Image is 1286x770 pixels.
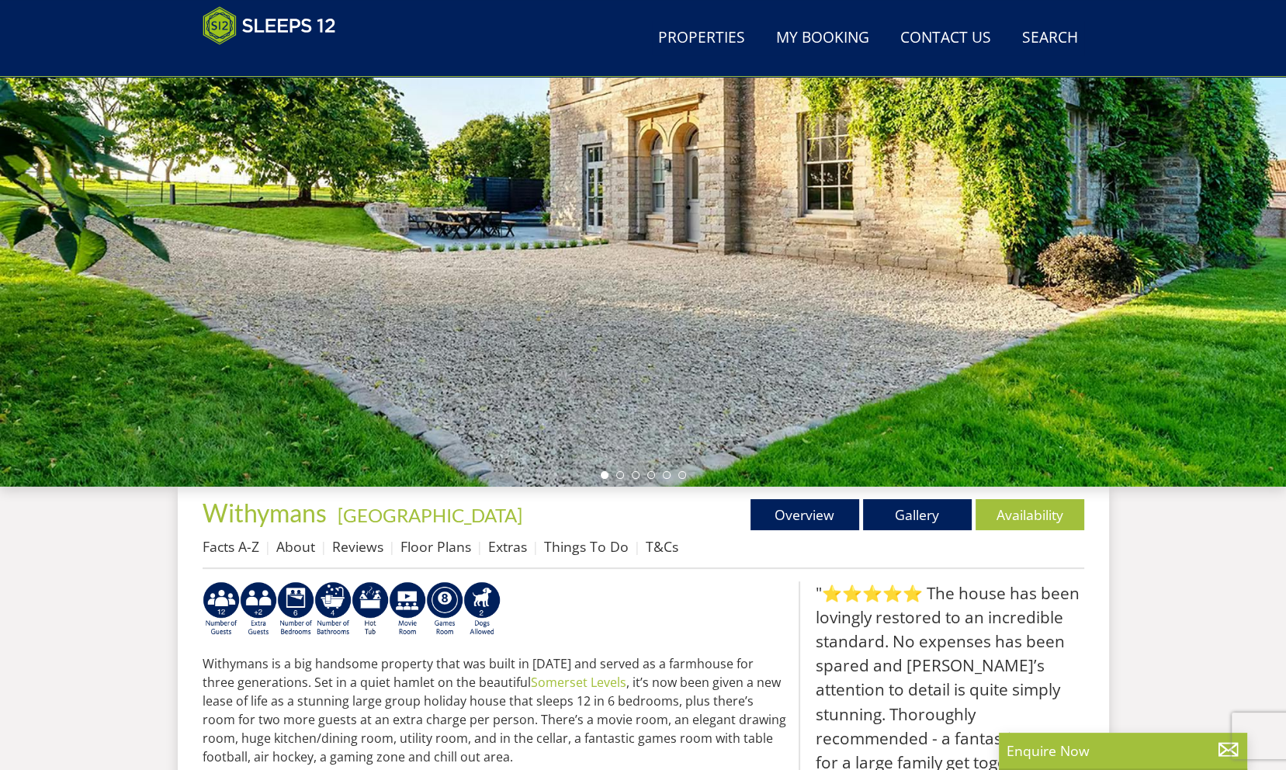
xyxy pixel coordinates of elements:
a: My Booking [770,21,875,56]
a: Facts A-Z [203,537,259,556]
a: Withymans [203,498,331,528]
img: AD_4nXcpX5uDwed6-YChlrI2BYOgXwgg3aqYHOhRm0XfZB-YtQW2NrmeCr45vGAfVKUq4uWnc59ZmEsEzoF5o39EWARlT1ewO... [352,581,389,637]
p: Withymans is a big handsome property that was built in [DATE] and served as a farmhouse for three... [203,654,786,766]
a: Reviews [332,537,383,556]
img: AD_4nXcy0HGcWq0J58LOYxlnSwjVFwquWFvCZzbxSKcxp4HYiQm3ScM_WSVrrYu9bYRIOW8FKoV29fZURc5epz-Si4X9-ID0x... [314,581,352,637]
a: [GEOGRAPHIC_DATA] [338,504,522,526]
a: Gallery [863,499,972,530]
a: Floor Plans [400,537,471,556]
a: Overview [750,499,859,530]
img: AD_4nXe7_8LrJK20fD9VNWAdfykBvHkWcczWBt5QOadXbvIwJqtaRaRf-iI0SeDpMmH1MdC9T1Vy22FMXzzjMAvSuTB5cJ7z5... [463,581,501,637]
a: T&Cs [646,537,678,556]
a: Extras [488,537,527,556]
span: - [331,504,522,526]
a: Search [1016,21,1084,56]
a: Things To Do [544,537,629,556]
iframe: Customer reviews powered by Trustpilot [195,54,358,68]
img: AD_4nXeP6WuvG491uY6i5ZIMhzz1N248Ei-RkDHdxvvjTdyF2JXhbvvI0BrTCyeHgyWBEg8oAgd1TvFQIsSlzYPCTB7K21VoI... [240,581,277,637]
p: Enquire Now [1007,741,1239,761]
img: AD_4nXdrZMsjcYNLGsKuA84hRzvIbesVCpXJ0qqnwZoX5ch9Zjv73tWe4fnFRs2gJ9dSiUubhZXckSJX_mqrZBmYExREIfryF... [426,581,463,637]
img: AD_4nXf5HeMvqMpcZ0fO9nf7YF2EIlv0l3oTPRmiQvOQ93g4dO1Y4zXKGJcBE5M2T8mhAf-smX-gudfzQQnK9-uH4PEbWu2YP... [389,581,426,637]
img: AD_4nXeyNBIiEViFqGkFxeZn-WxmRvSobfXIejYCAwY7p4slR9Pvv7uWB8BWWl9Rip2DDgSCjKzq0W1yXMRj2G_chnVa9wg_L... [203,581,240,637]
img: Sleeps 12 [203,6,336,45]
a: Contact Us [894,21,997,56]
a: Somerset Levels [531,674,626,691]
span: Withymans [203,498,327,528]
a: About [276,537,315,556]
a: Properties [652,21,751,56]
img: AD_4nXfRzBlt2m0mIteXDhAcJCdmEApIceFt1SPvkcB48nqgTZkfMpQlDmULa47fkdYiHD0skDUgcqepViZHFLjVKS2LWHUqM... [277,581,314,637]
a: Availability [976,499,1084,530]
